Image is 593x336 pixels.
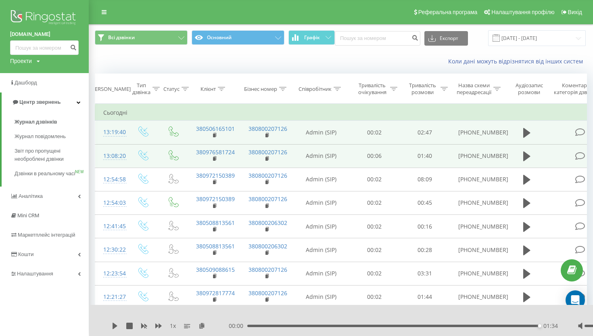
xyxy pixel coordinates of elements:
[248,148,287,156] a: 380800207126
[10,8,79,28] img: Ringostat logo
[400,121,450,144] td: 02:47
[18,251,33,257] span: Кошти
[196,125,235,132] a: 380506165101
[450,238,503,262] td: [PHONE_NUMBER]
[248,219,287,227] a: 380800206302
[566,290,585,310] div: Open Intercom Messenger
[108,34,135,41] span: Всі дзвінки
[132,82,150,96] div: Тип дзвінка
[293,121,349,144] td: Admin (SIP)
[248,172,287,179] a: 380800207126
[400,262,450,285] td: 03:31
[424,31,468,46] button: Експорт
[17,271,53,277] span: Налаштування
[349,121,400,144] td: 00:02
[400,144,450,168] td: 01:40
[509,82,549,96] div: Аудіозапис розмови
[349,215,400,238] td: 00:02
[335,31,420,46] input: Пошук за номером
[349,144,400,168] td: 00:06
[90,86,131,92] div: [PERSON_NAME]
[103,124,119,140] div: 13:19:40
[293,238,349,262] td: Admin (SIP)
[293,285,349,309] td: Admin (SIP)
[304,35,320,40] span: Графік
[349,168,400,191] td: 00:02
[491,9,554,15] span: Налаштування профілю
[196,172,235,179] a: 380972150389
[349,285,400,309] td: 00:02
[103,289,119,305] div: 12:21:27
[538,324,541,328] div: Accessibility label
[15,115,89,129] a: Журнал дзвінків
[293,168,349,191] td: Admin (SIP)
[400,285,450,309] td: 01:44
[448,57,587,65] a: Коли дані можуть відрізнятися вiд інших систем
[407,82,438,96] div: Тривалість розмови
[196,219,235,227] a: 380508813561
[103,172,119,187] div: 12:54:58
[103,218,119,234] div: 12:41:45
[229,322,247,330] span: 00:00
[400,191,450,214] td: 00:45
[457,82,491,96] div: Назва схеми переадресації
[15,166,89,181] a: Дзвінки в реальному часіNEW
[248,242,287,250] a: 380800206302
[450,168,503,191] td: [PHONE_NUMBER]
[293,215,349,238] td: Admin (SIP)
[349,238,400,262] td: 00:02
[244,86,277,92] div: Бізнес номер
[103,148,119,164] div: 13:08:20
[196,195,235,203] a: 380972150389
[15,129,89,144] a: Журнал повідомлень
[10,30,79,38] a: [DOMAIN_NAME]
[450,285,503,309] td: [PHONE_NUMBER]
[356,82,388,96] div: Тривалість очікування
[18,232,75,238] span: Маркетплейс інтеграцій
[17,212,39,218] span: Mini CRM
[19,99,61,105] span: Центр звернень
[293,262,349,285] td: Admin (SIP)
[349,191,400,214] td: 00:02
[103,195,119,211] div: 12:54:03
[163,86,180,92] div: Статус
[196,242,235,250] a: 380508813561
[170,322,176,330] span: 1 x
[15,147,85,163] span: Звіт про пропущені необроблені дзвінки
[400,215,450,238] td: 00:16
[15,118,57,126] span: Журнал дзвінків
[10,57,32,65] div: Проекти
[418,9,478,15] span: Реферальна програма
[2,92,89,112] a: Центр звернень
[400,168,450,191] td: 08:09
[15,144,89,166] a: Звіт про пропущені необроблені дзвінки
[293,191,349,214] td: Admin (SIP)
[103,266,119,281] div: 12:23:54
[349,262,400,285] td: 00:02
[19,193,43,199] span: Аналiтика
[568,9,582,15] span: Вихід
[450,262,503,285] td: [PHONE_NUMBER]
[543,322,558,330] span: 01:34
[103,242,119,258] div: 12:30:22
[196,266,235,273] a: 380509088615
[15,170,75,178] span: Дзвінки в реальному часі
[450,191,503,214] td: [PHONE_NUMBER]
[200,86,216,92] div: Клієнт
[192,30,284,45] button: Основний
[450,121,503,144] td: [PHONE_NUMBER]
[10,40,79,55] input: Пошук за номером
[248,195,287,203] a: 380800207126
[293,144,349,168] td: Admin (SIP)
[196,289,235,297] a: 380972817774
[15,80,37,86] span: Дашборд
[450,144,503,168] td: [PHONE_NUMBER]
[196,148,235,156] a: 380976581724
[248,266,287,273] a: 380800207126
[95,30,188,45] button: Всі дзвінки
[450,215,503,238] td: [PHONE_NUMBER]
[15,132,66,141] span: Журнал повідомлень
[248,125,287,132] a: 380800207126
[400,238,450,262] td: 00:28
[248,289,287,297] a: 380800207126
